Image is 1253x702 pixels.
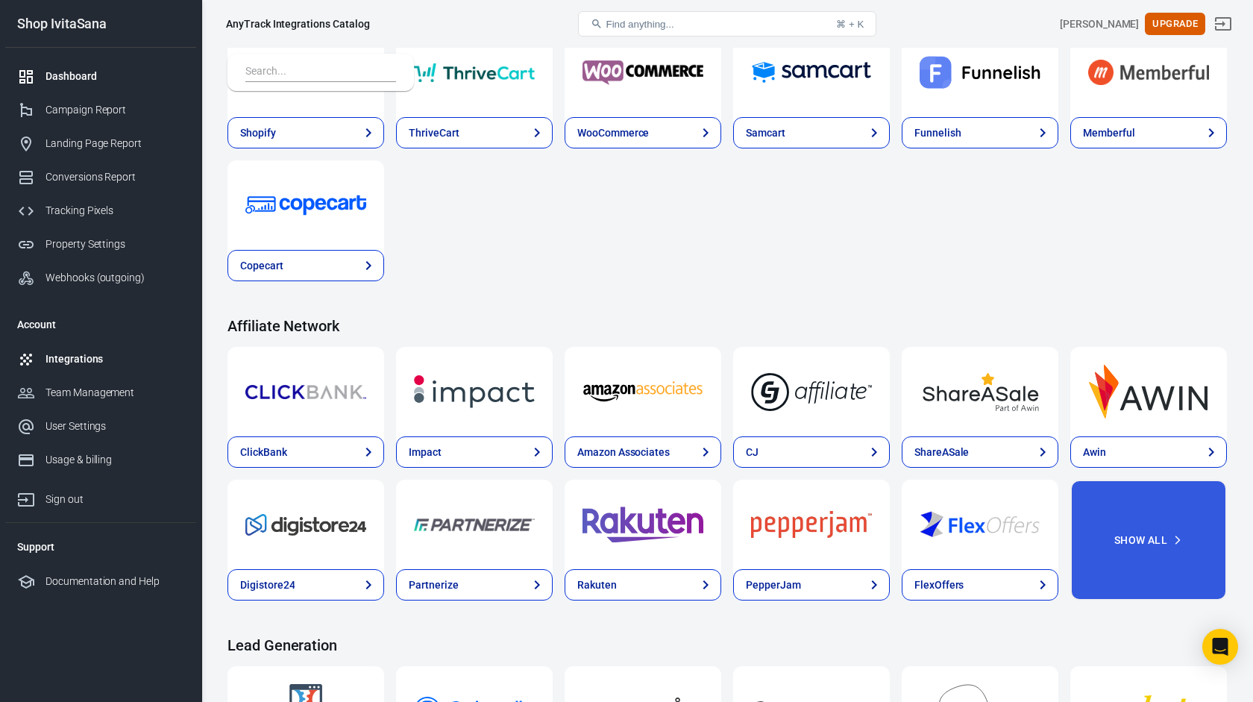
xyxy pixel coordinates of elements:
div: ⌘ + K [836,19,864,30]
a: Partnerize [396,480,553,569]
a: Digistore24 [227,569,384,601]
div: Amazon Associates [577,445,670,460]
div: Impact [409,445,442,460]
a: CJ [733,347,890,436]
div: Dashboard [45,69,184,84]
a: Digistore24 [227,480,384,569]
div: Open Intercom Messenger [1202,629,1238,665]
a: Amazon Associates [565,436,721,468]
a: Memberful [1070,117,1227,148]
h4: Affiliate Network [227,317,1227,335]
a: Awin [1070,436,1227,468]
div: Digistore24 [240,577,295,593]
div: Memberful [1083,125,1135,141]
img: Impact [414,365,535,419]
div: Conversions Report [45,169,184,185]
div: AnyTrack Integrations Catalog [226,16,370,31]
img: Awin [1088,365,1209,419]
img: FlexOffers [920,498,1040,551]
div: Samcart [746,125,785,141]
li: Account [5,307,196,342]
li: Support [5,529,196,565]
a: Memberful [1070,28,1227,117]
a: Rakuten [565,569,721,601]
a: Impact [396,436,553,468]
a: Sign out [1205,6,1241,42]
input: Search... [245,63,390,82]
div: Rakuten [577,577,617,593]
a: WooCommerce [565,117,721,148]
img: PepperJam [751,498,872,551]
a: WooCommerce [565,28,721,117]
img: Partnerize [414,498,535,551]
div: ShareASale [914,445,970,460]
div: Sign out [45,492,184,507]
a: Property Settings [5,228,196,261]
div: CJ [746,445,759,460]
a: FlexOffers [902,569,1058,601]
a: FlexOffers [902,480,1058,569]
a: Integrations [5,342,196,376]
div: Funnelish [914,125,961,141]
img: Rakuten [582,498,703,551]
div: ClickBank [240,445,287,460]
a: ShareASale [902,436,1058,468]
a: Rakuten [565,480,721,569]
div: Partnerize [409,577,459,593]
img: ClickBank [245,365,366,419]
button: Upgrade [1145,13,1205,36]
a: Samcart [733,117,890,148]
a: Shopify [227,117,384,148]
div: User Settings [45,419,184,434]
a: Landing Page Report [5,127,196,160]
img: Amazon Associates [582,365,703,419]
a: CJ [733,436,890,468]
a: Sign out [5,477,196,516]
a: Samcart [733,28,890,117]
img: Digistore24 [245,498,366,551]
div: Team Management [45,385,184,401]
div: Account id: eTDPz4nC [1060,16,1139,32]
div: Landing Page Report [45,136,184,151]
div: Campaign Report [45,102,184,118]
a: Team Management [5,376,196,410]
a: Partnerize [396,569,553,601]
span: Find anything... [606,19,673,30]
a: Amazon Associates [565,347,721,436]
a: Webhooks (outgoing) [5,261,196,295]
a: Copecart [227,160,384,250]
a: ClickBank [227,347,384,436]
a: Dashboard [5,60,196,93]
div: PepperJam [746,577,801,593]
img: Copecart [245,178,366,232]
a: Usage & billing [5,443,196,477]
a: Funnelish [902,28,1058,117]
a: Tracking Pixels [5,194,196,228]
a: Awin [1070,347,1227,436]
img: ThriveCart [414,46,535,99]
a: ClickBank [227,436,384,468]
img: Samcart [751,46,872,99]
div: Tracking Pixels [45,203,184,219]
div: Shop IvitaSana [5,17,196,31]
img: CJ [751,365,872,419]
div: Integrations [45,351,184,367]
div: Documentation and Help [45,574,184,589]
div: Copecart [240,258,283,274]
a: Funnelish [902,117,1058,148]
button: Show All [1070,480,1227,601]
a: Copecart [227,250,384,281]
a: ThriveCart [396,117,553,148]
a: PepperJam [733,569,890,601]
div: Webhooks (outgoing) [45,270,184,286]
div: FlexOffers [914,577,964,593]
div: Shopify [240,125,276,141]
div: Property Settings [45,236,184,252]
img: Funnelish [920,46,1040,99]
button: Find anything...⌘ + K [578,11,876,37]
a: Impact [396,347,553,436]
div: ThriveCart [409,125,459,141]
a: ShareASale [902,347,1058,436]
img: ShareASale [920,365,1040,419]
h4: Lead Generation [227,636,1227,654]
